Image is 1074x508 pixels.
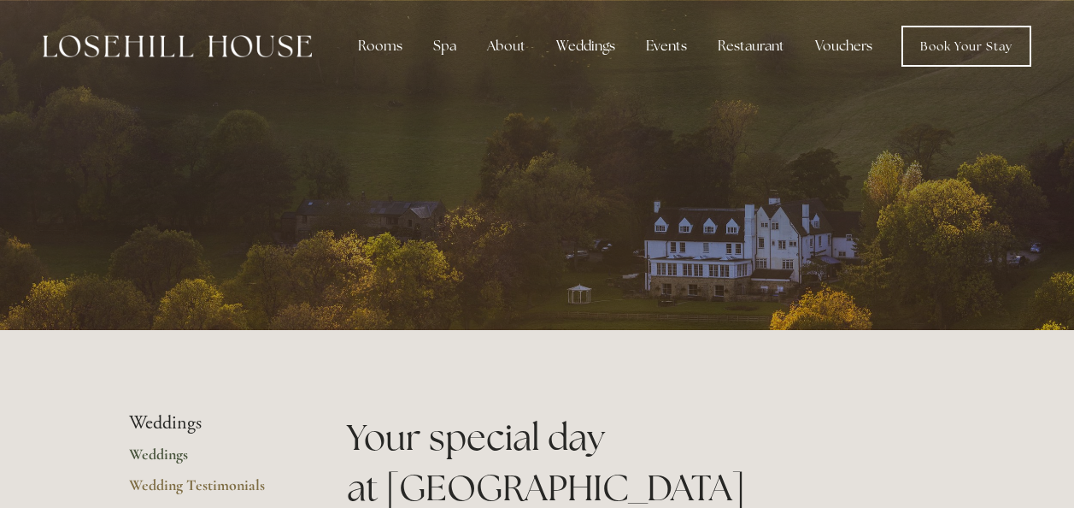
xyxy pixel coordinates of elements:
div: Restaurant [704,29,798,63]
div: Weddings [543,29,629,63]
a: Wedding Testimonials [129,476,292,506]
div: Spa [420,29,470,63]
a: Weddings [129,445,292,476]
li: Weddings [129,412,292,434]
div: Rooms [344,29,416,63]
div: Events [632,29,701,63]
a: Book Your Stay [901,26,1031,67]
img: Losehill House [43,35,312,57]
div: About [473,29,539,63]
a: Vouchers [801,29,886,63]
